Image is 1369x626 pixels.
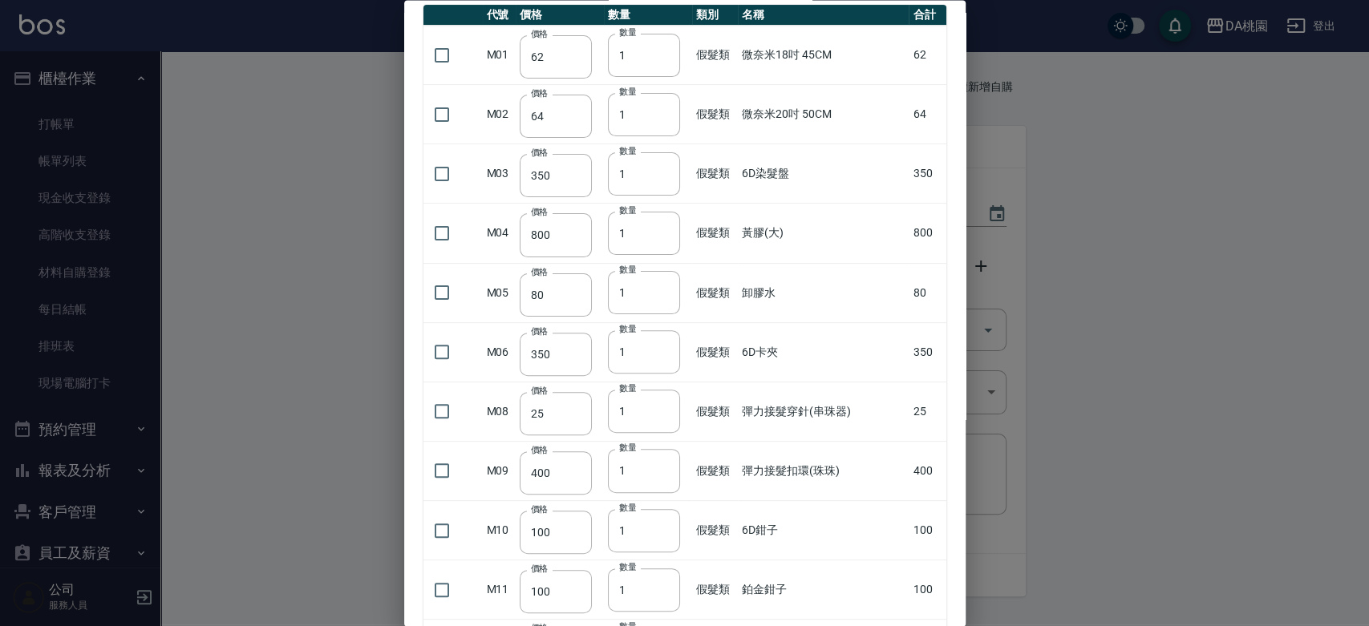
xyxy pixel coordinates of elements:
td: M09 [483,442,516,501]
td: 黃膠(大) [738,204,909,263]
label: 價格 [531,325,548,337]
td: 400 [909,442,946,501]
td: 假髮類 [692,204,738,263]
td: M01 [483,26,516,85]
label: 數量 [619,324,636,336]
label: 數量 [619,26,636,38]
label: 價格 [531,266,548,278]
td: 6D卡夾 [738,323,909,382]
td: 彈力接髮扣環(珠珠) [738,442,909,501]
td: 假髮類 [692,85,738,144]
th: 名稱 [738,6,909,26]
td: 微奈米20吋 50CM [738,85,909,144]
td: M06 [483,323,516,382]
td: 350 [909,144,946,204]
td: M08 [483,382,516,442]
td: 假髮類 [692,323,738,382]
td: M04 [483,204,516,263]
label: 數量 [619,561,636,573]
td: M11 [483,560,516,620]
td: 鉑金鉗子 [738,560,909,620]
td: 假髮類 [692,26,738,85]
td: 微奈米18吋 45CM [738,26,909,85]
td: 80 [909,264,946,323]
label: 數量 [619,86,636,98]
label: 價格 [531,563,548,576]
td: 彈力接髮穿針(串珠器) [738,382,909,442]
td: 假髮類 [692,501,738,560]
label: 數量 [619,383,636,395]
td: 64 [909,85,946,144]
label: 價格 [531,444,548,456]
td: 100 [909,560,946,620]
th: 代號 [483,6,516,26]
label: 價格 [531,504,548,516]
td: 62 [909,26,946,85]
td: 假髮類 [692,382,738,442]
td: 100 [909,501,946,560]
label: 價格 [531,29,548,41]
th: 合計 [909,6,946,26]
td: 6D鉗子 [738,501,909,560]
td: 350 [909,323,946,382]
label: 價格 [531,147,548,160]
td: M03 [483,144,516,204]
th: 類別 [692,6,738,26]
td: M10 [483,501,516,560]
td: 25 [909,382,946,442]
td: 假髮類 [692,442,738,501]
label: 數量 [619,502,636,514]
label: 數量 [619,145,636,157]
td: 6D染髮盤 [738,144,909,204]
td: 假髮類 [692,144,738,204]
th: 價格 [516,6,604,26]
td: 卸膠水 [738,264,909,323]
label: 數量 [619,204,636,216]
label: 價格 [531,385,548,397]
label: 價格 [531,207,548,219]
label: 價格 [531,88,548,100]
label: 數量 [619,265,636,277]
td: M05 [483,264,516,323]
label: 數量 [619,442,636,454]
td: 假髮類 [692,264,738,323]
th: 數量 [604,6,692,26]
td: 假髮類 [692,560,738,620]
td: 800 [909,204,946,263]
td: M02 [483,85,516,144]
